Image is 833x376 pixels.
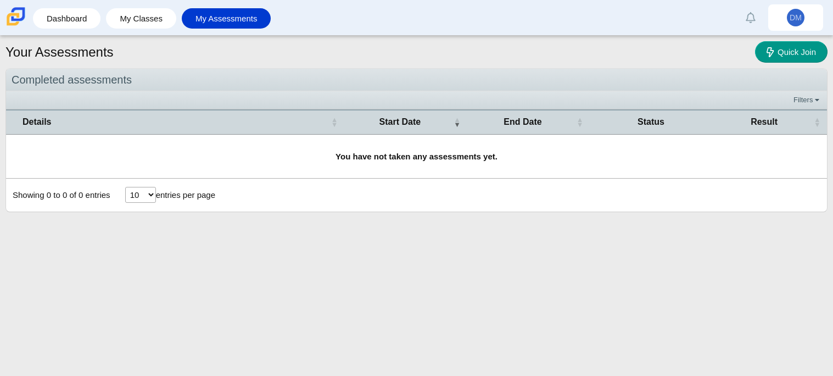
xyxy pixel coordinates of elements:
a: My Classes [111,8,171,29]
span: Status [638,117,664,126]
span: DM [790,14,802,21]
span: Result [751,117,778,126]
label: entries per page [156,190,215,200]
span: End Date [504,117,541,126]
span: End Date : Activate to sort [577,110,583,134]
div: Showing 0 to 0 of 0 entries [6,179,110,212]
span: Quick Join [778,47,816,57]
a: Filters [791,95,824,106]
div: Completed assessments [6,69,827,91]
span: Start Date [379,117,421,126]
a: Dashboard [38,8,95,29]
h1: Your Assessments [5,43,114,62]
a: My Assessments [187,8,266,29]
img: Carmen School of Science & Technology [4,5,27,28]
span: Details [23,117,51,126]
a: Alerts [739,5,763,30]
b: You have not taken any assessments yet. [336,152,497,161]
span: Start Date : Activate to remove sorting [454,110,460,134]
span: Result : Activate to sort [814,110,820,134]
a: DM [768,4,823,31]
span: Details : Activate to sort [331,110,338,134]
a: Carmen School of Science & Technology [4,20,27,30]
a: Quick Join [755,41,828,63]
